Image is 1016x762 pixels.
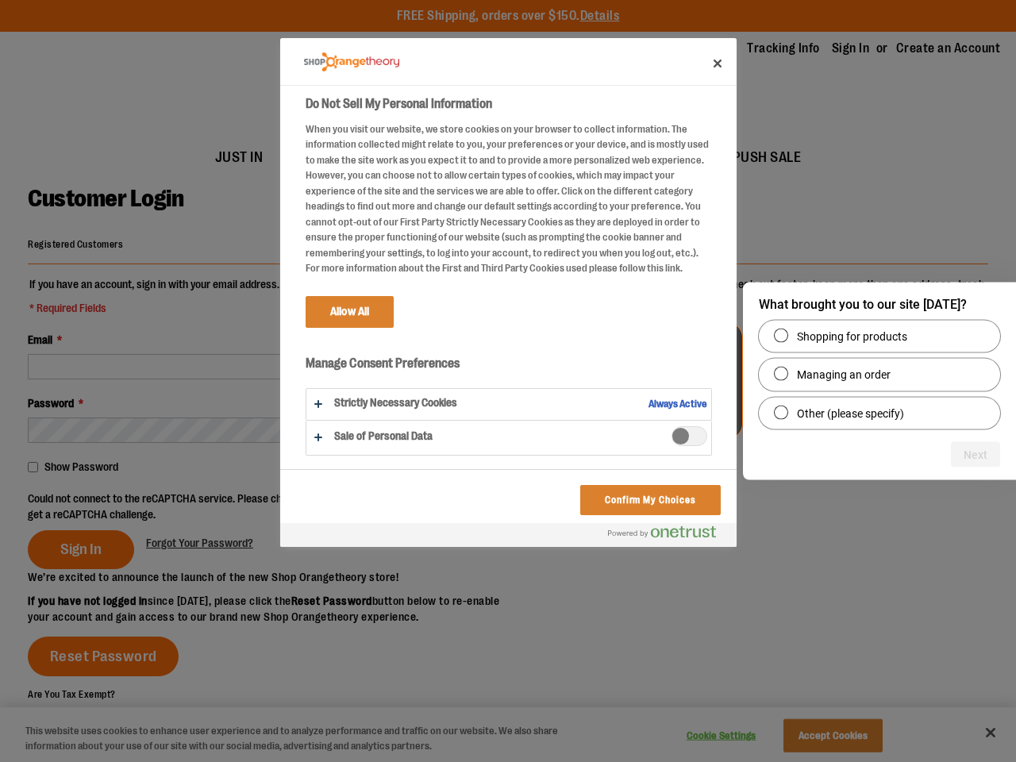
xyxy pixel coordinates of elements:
[608,525,729,545] a: Powered by OneTrust Opens in a new Tab
[608,525,716,538] img: Powered by OneTrust Opens in a new Tab
[280,38,737,547] div: Preference center
[304,52,399,72] img: Company Logo
[306,94,712,114] h2: Do Not Sell My Personal Information
[700,46,735,81] button: Close
[304,46,399,78] div: Company Logo
[306,121,712,276] div: When you visit our website, we store cookies on your browser to collect information. The informat...
[743,283,1016,480] div: What brought you to our site today?
[579,485,720,515] button: Confirm My Choices
[672,426,707,446] span: Sale of Personal Data
[759,295,1000,314] h2: What brought you to our site today?
[280,38,737,547] div: Do Not Sell My Personal Information
[797,329,907,344] span: Shopping for products
[797,367,891,383] span: Managing an order
[759,321,1000,429] div: What brought you to our site today?
[797,405,904,421] span: Other (please specify)
[306,356,712,380] h3: Manage Consent Preferences
[306,296,394,328] button: Allow All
